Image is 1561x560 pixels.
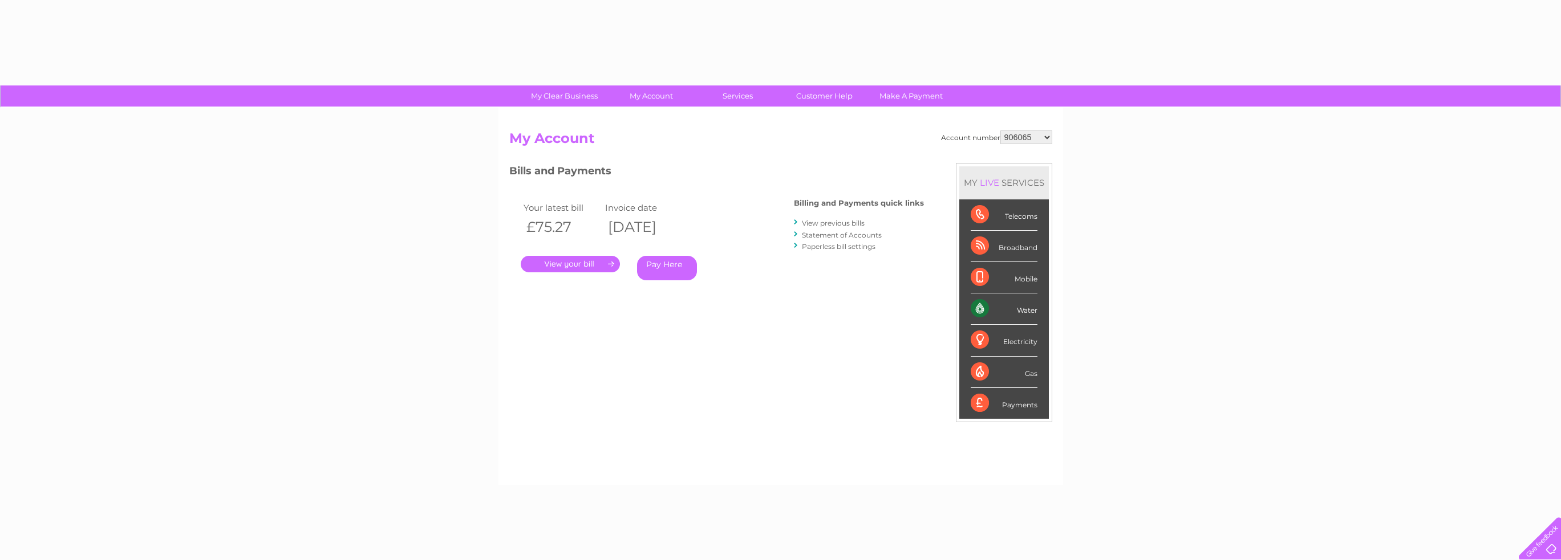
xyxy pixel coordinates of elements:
div: Payments [971,388,1037,419]
a: View previous bills [802,219,865,227]
div: LIVE [978,177,1002,188]
div: Telecoms [971,199,1037,231]
h3: Bills and Payments [509,163,924,183]
a: Pay Here [637,256,697,280]
td: Invoice date [602,200,684,215]
td: Your latest bill [521,200,603,215]
h2: My Account [509,130,1052,152]
a: My Account [604,85,698,107]
div: Electricity [971,325,1037,356]
h4: Billing and Payments quick links [794,199,924,207]
a: . [521,256,620,272]
a: My Clear Business [517,85,611,107]
a: Paperless bill settings [802,242,875,251]
div: Water [971,293,1037,325]
div: Broadband [971,231,1037,262]
div: Account number [941,130,1052,144]
th: [DATE] [602,215,684,239]
a: Services [691,85,785,107]
th: £75.27 [521,215,603,239]
a: Statement of Accounts [802,231,882,239]
div: Mobile [971,262,1037,293]
a: Customer Help [777,85,871,107]
div: Gas [971,357,1037,388]
a: Make A Payment [864,85,958,107]
div: MY SERVICES [959,166,1049,199]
